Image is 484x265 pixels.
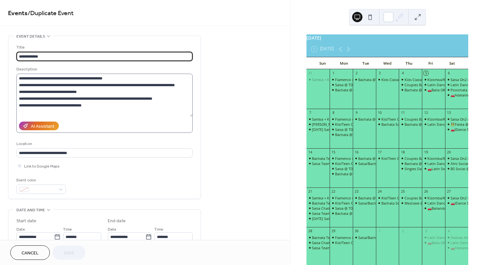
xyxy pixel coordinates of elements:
[330,156,353,161] div: Flamenco @SDB
[401,150,405,154] div: 18
[306,235,330,240] div: Bachata Team💃🏻
[401,71,405,76] div: 4
[405,82,443,87] div: Couples Bachata @TDP
[330,117,353,122] div: Flamenco @SDB
[335,171,360,176] div: Bachata @ TBB
[353,161,376,166] div: Salsa/Bachata @LFC
[335,196,362,200] div: Flamenco @SDB
[335,206,355,211] div: Salsa @ TDP
[330,127,353,132] div: Salsa @ TDP
[427,235,478,240] div: Latin Dance@[PERSON_NAME]
[306,34,468,41] div: [DATE]
[312,122,350,127] div: [PERSON_NAME] @ GG
[381,196,409,200] div: Kid/Teen Classes
[381,156,409,161] div: Kid/Teen Classes
[335,87,360,92] div: Bachata @ TBB
[376,196,399,200] div: Kid/Teen Classes
[19,122,59,130] button: AI Assistant
[422,201,445,206] div: Latin Dance@ToD
[401,229,405,233] div: 2
[358,196,383,200] div: Bachata @ TDP
[306,127,330,132] div: Sunday Salsa @GG
[312,161,334,166] div: Salsa Team💃🏻
[399,196,422,200] div: Couples Bachata @TDP
[354,150,359,154] div: 16
[330,201,353,206] div: Kid/Teen Classes
[306,196,330,200] div: Samba + Kizomba
[376,201,399,206] div: Bachata Social @TBB
[312,127,342,132] div: [DATE] Salsa @GG
[427,196,466,200] div: Kizomba/Kompa @TDP
[405,87,429,92] div: Bachata @ TBB
[399,161,422,166] div: Bachata @ TBB
[399,156,422,161] div: Couples Bachata @TDP
[422,117,445,122] div: Kizomba/Kompa @TDP
[358,117,383,122] div: Bachata @ TDP
[355,57,377,69] div: Tue
[358,161,391,166] div: Salsa/Bachata @LFC
[445,82,468,87] div: Latin Dance Connect Group
[376,77,399,82] div: Kids Classes
[16,141,191,147] div: Location
[422,161,445,166] div: Latin Dance@ToD
[306,77,330,82] div: Samba + Kizomba
[442,57,463,69] div: Sat
[330,211,353,216] div: Bachata @ TBB
[427,201,478,206] div: Latin Dance@[PERSON_NAME]
[445,196,468,200] div: Salsa On2 @ Studio1
[422,82,445,87] div: Latin Dance@ToD
[405,117,443,122] div: Couples Bachata @TDP
[312,240,349,245] div: Salsa Challenge w/LFC
[447,229,451,233] div: 4
[16,44,191,51] div: Title
[28,7,74,20] span: / Duplicate Event
[378,110,382,115] div: 10
[24,163,59,170] span: Link to Google Maps
[399,77,422,82] div: Kids Classes
[308,189,313,194] div: 21
[335,117,362,122] div: Flamenco @SDB
[308,71,313,76] div: 31
[422,166,445,171] div: 🚗Latin Social OKC
[8,7,28,20] a: Events
[335,240,363,245] div: Kid/Teen Classes
[427,117,466,122] div: Kizomba/Kompa @TDP
[399,201,422,206] div: Mezclave @Shrine 🎵
[401,189,405,194] div: 25
[331,71,336,76] div: 1
[333,57,355,69] div: Mon
[312,235,339,240] div: Bachata Team💃🏻
[335,166,355,171] div: Salsa @ TDP
[16,66,191,73] div: Description
[312,57,333,69] div: Sun
[405,161,429,166] div: Bachata @ TBB
[445,117,468,122] div: Salsa On2 @ Studio1
[422,87,445,92] div: 🚗Baila OKC
[330,171,353,176] div: Bachata @ TBB
[306,211,330,216] div: Salsa Team💃🏻
[335,77,362,82] div: Flamenco @SDB
[451,161,479,166] div: Afro Social @LFC
[330,196,353,200] div: Flamenco @SDB
[424,189,428,194] div: 26
[445,235,468,240] div: Festival Americas
[358,156,383,161] div: Bachata @ TDP
[306,201,330,206] div: Bachata Team💃🏻
[376,156,399,161] div: Kid/Teen Classes
[335,132,360,137] div: Bachata @ TBB
[308,110,313,115] div: 7
[306,206,330,211] div: Salsa Challenge w/LFC
[353,77,376,82] div: Bachata @ TDP
[335,201,363,206] div: Kid/Teen Classes
[376,117,399,122] div: Kid/Teen Classes
[22,250,39,257] span: Cancel
[427,161,478,166] div: Latin Dance@[PERSON_NAME]
[330,122,353,127] div: Kid/Teen Classes
[420,57,441,69] div: Fri
[424,71,428,76] div: 5
[401,110,405,115] div: 11
[451,235,479,240] div: Festival Americas
[381,117,409,122] div: Kid/Teen Classes
[306,156,330,161] div: Bachata Team💃🏻
[335,156,362,161] div: Flamenco @SDB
